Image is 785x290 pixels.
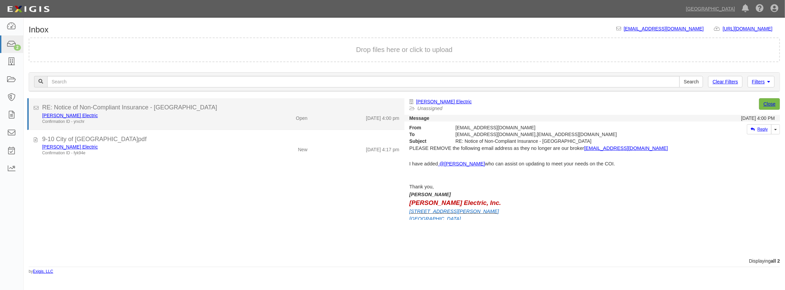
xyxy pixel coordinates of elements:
button: Drop files here or click to upload [356,45,453,55]
b: all 2 [771,258,780,264]
a: Filters [748,76,775,87]
i: Help Center - Complianz [756,5,764,13]
div: Displaying [24,258,785,264]
a: [EMAIL_ADDRESS][DOMAIN_NAME] [624,26,704,31]
div: McDonald Electric [42,143,246,150]
div: [DATE] 4:00 PM [741,115,775,122]
span: @[PERSON_NAME] [439,161,485,166]
a: Reply [747,124,772,134]
div: [DATE] 4:00 pm [366,112,399,122]
a: [PERSON_NAME] Electric [42,144,98,150]
div: RE: Notice of Non-Compliant Insurance - Chino Hills [42,103,399,112]
div: [EMAIL_ADDRESS][DOMAIN_NAME] [450,124,681,131]
input: Search [47,76,680,87]
div: 2 [14,45,21,51]
input: Search [679,76,703,87]
a: Unassigned [418,106,443,111]
img: logo-5460c22ac91f19d4615b14bd174203de0afe785f0fc80cf4dbbc73dc1793850b.png [5,3,52,15]
a: Exigis, LLC [33,269,53,274]
strong: Message [410,115,429,121]
div: 9-10 City of Chino Hills.pdf [42,135,399,144]
div: [DATE] 4:17 pm [366,143,399,153]
a: [URL][DOMAIN_NAME] [723,26,780,31]
span: [PERSON_NAME] [410,192,451,197]
h1: Inbox [29,25,49,34]
a: [PERSON_NAME] Electric [42,113,98,118]
a: [PERSON_NAME] Electric [416,99,472,104]
div: party-j4rj3f@chinohills.complianz.com,bhorton@alkemeins.com [450,131,681,138]
div: Confirmation ID - yrxchr [42,119,246,125]
span: I have added who can assist on updating to meet your needs on the COI. [410,161,615,166]
div: Confirmation ID - fyk94e [42,150,246,156]
div: Open [296,112,307,122]
div: New [298,143,307,153]
a: [GEOGRAPHIC_DATA] [682,2,738,16]
a: @[PERSON_NAME] [438,161,485,166]
strong: Subject [404,138,451,144]
a: Clear Filters [708,76,742,87]
div: RE: Notice of Non-Compliant Insurance - Chino Hills [450,138,681,144]
span: [STREET_ADDRESS][PERSON_NAME] [410,209,499,214]
span: PLEASE REMOVE the following email address as they no longer are our broker [410,146,584,151]
span: Thank you, [410,184,434,189]
span: [GEOGRAPHIC_DATA] [410,216,461,221]
a: [EMAIL_ADDRESS][DOMAIN_NAME] [584,146,668,151]
small: by [29,269,53,274]
strong: To [404,131,451,138]
span: [PERSON_NAME] Electric, Inc. [410,199,501,206]
a: Close [759,98,780,110]
strong: From [404,124,451,131]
